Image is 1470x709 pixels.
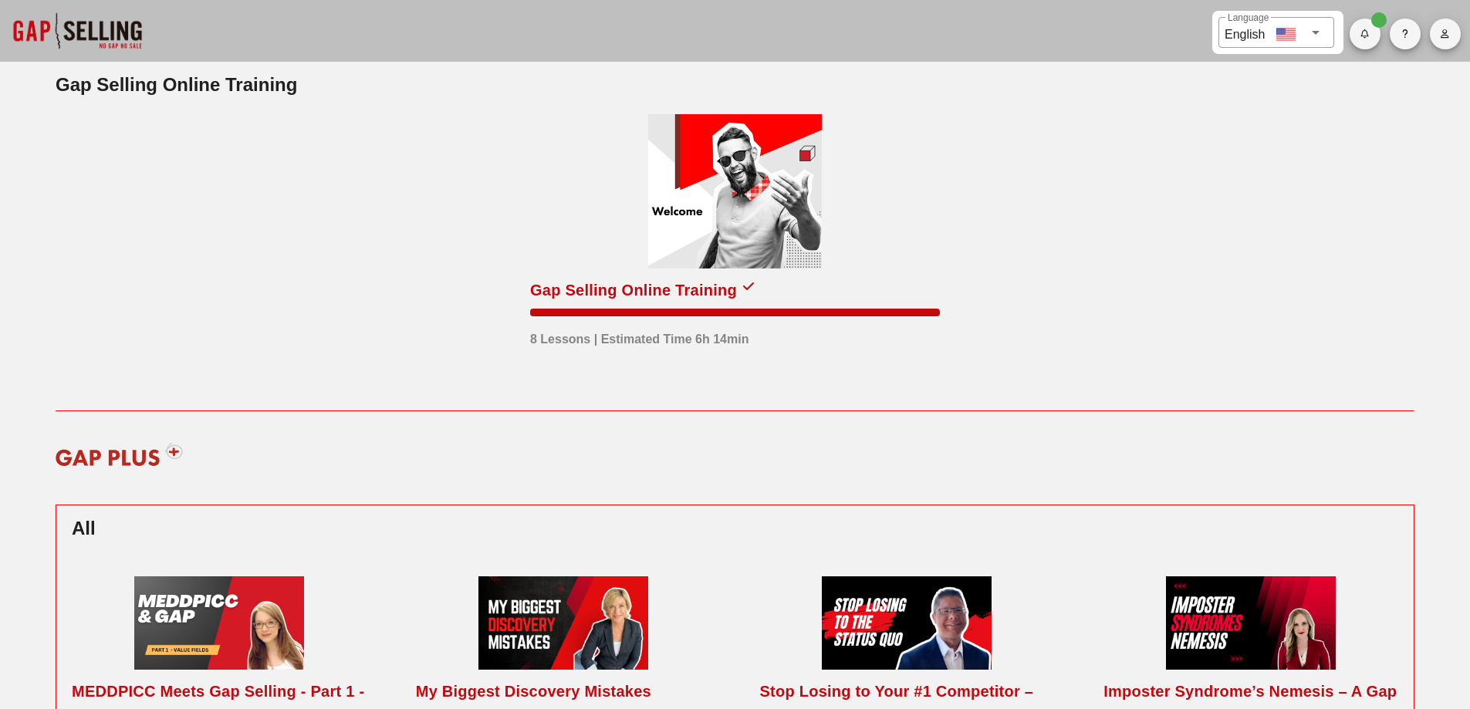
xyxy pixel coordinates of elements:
[1371,12,1387,28] span: Badge
[530,278,737,302] div: Gap Selling Online Training
[1218,17,1334,48] div: LanguageEnglish
[72,515,1398,542] h2: All
[1228,12,1269,24] label: Language
[56,71,1414,99] h2: Gap Selling Online Training
[46,431,193,478] img: gap-plus-logo-red.svg
[416,679,651,704] div: My Biggest Discovery Mistakes
[530,322,749,349] div: 8 Lessons | Estimated Time 6h 14min
[1225,22,1265,44] div: English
